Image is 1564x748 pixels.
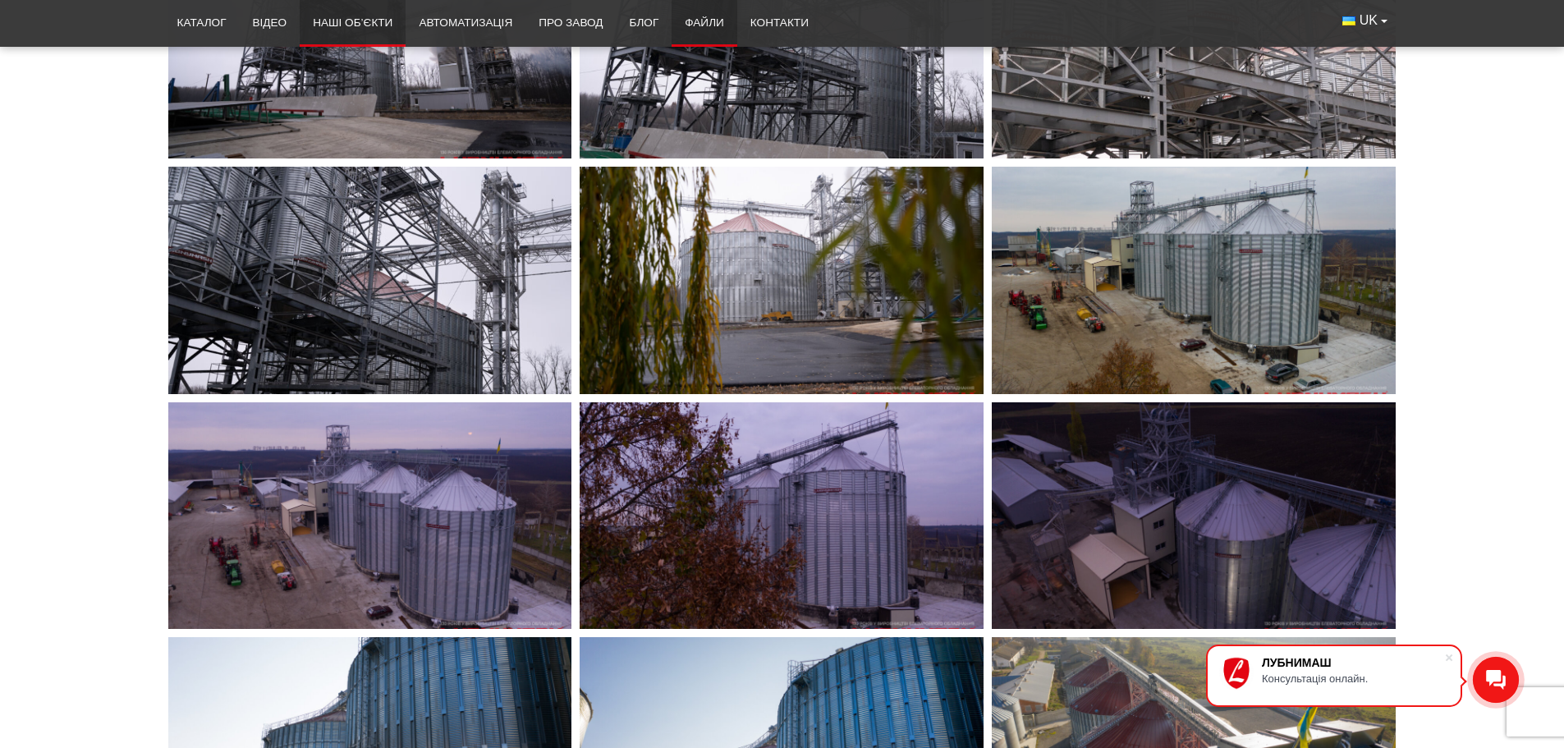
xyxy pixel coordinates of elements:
a: Про завод [525,5,616,41]
div: ЛУБНИМАШ [1262,656,1444,669]
span: UK [1360,11,1378,30]
a: Блог [616,5,672,41]
button: UK [1329,5,1400,36]
img: Українська [1342,16,1355,25]
a: Файли [672,5,737,41]
a: Автоматизація [406,5,525,41]
div: Консультація онлайн. [1262,672,1444,685]
a: Контакти [737,5,822,41]
a: Наші об’єкти [300,5,406,41]
a: Каталог [164,5,240,41]
a: Відео [240,5,300,41]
